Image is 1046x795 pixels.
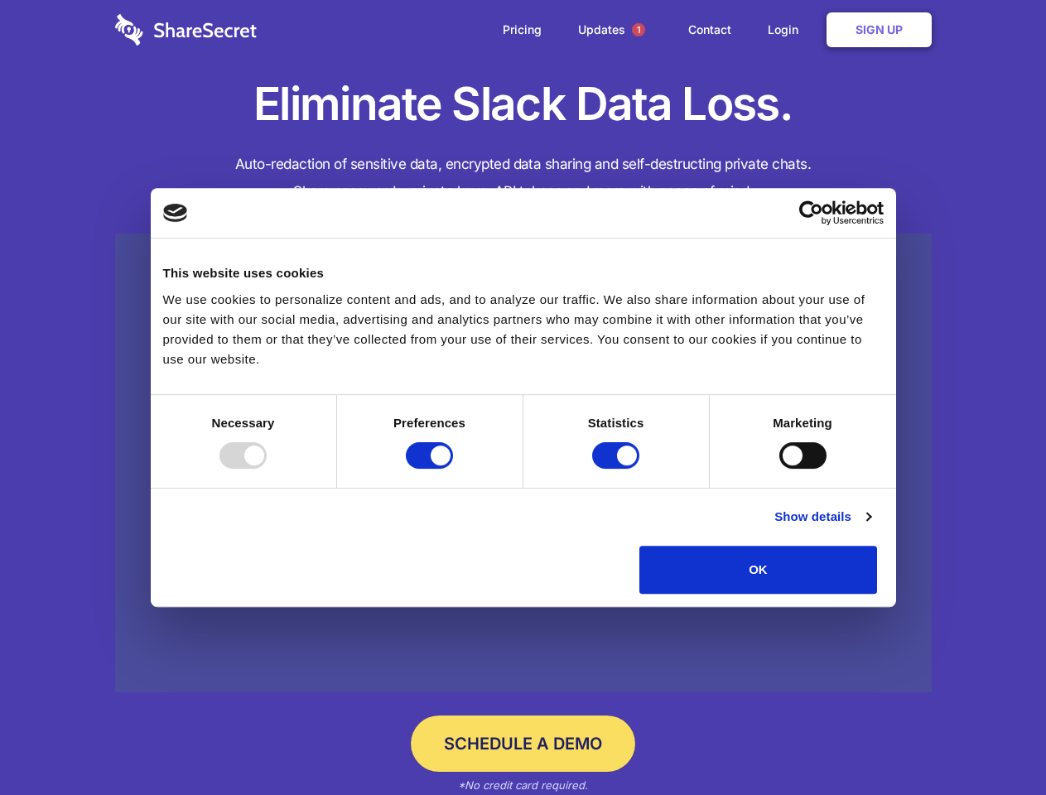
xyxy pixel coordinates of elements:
h1: Eliminate Slack Data Loss. [115,75,932,134]
a: Wistia video thumbnail [115,234,932,693]
button: OK [639,546,877,594]
a: Show details [774,507,870,527]
a: Pricing [486,4,558,55]
div: This website uses cookies [163,263,884,283]
strong: Statistics [588,416,644,430]
div: We use cookies to personalize content and ads, and to analyze our traffic. We also share informat... [163,290,884,369]
a: Contact [672,4,748,55]
a: Usercentrics Cookiebot - opens in a new window [739,200,884,225]
strong: Preferences [393,416,465,430]
a: Sign Up [827,12,932,47]
strong: Marketing [773,416,832,430]
a: Schedule a Demo [411,715,635,772]
em: *No credit card required. [458,778,588,792]
img: logo-wordmark-white-trans-d4663122ce5f474addd5e946df7df03e33cb6a1c49d2221995e7729f52c070b2.svg [115,14,257,46]
span: 1 [632,23,645,36]
a: Login [751,4,823,55]
strong: Necessary [212,416,275,430]
h4: Auto-redaction of sensitive data, encrypted data sharing and self-destructing private chats. Shar... [115,151,932,205]
img: logo [163,204,188,222]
